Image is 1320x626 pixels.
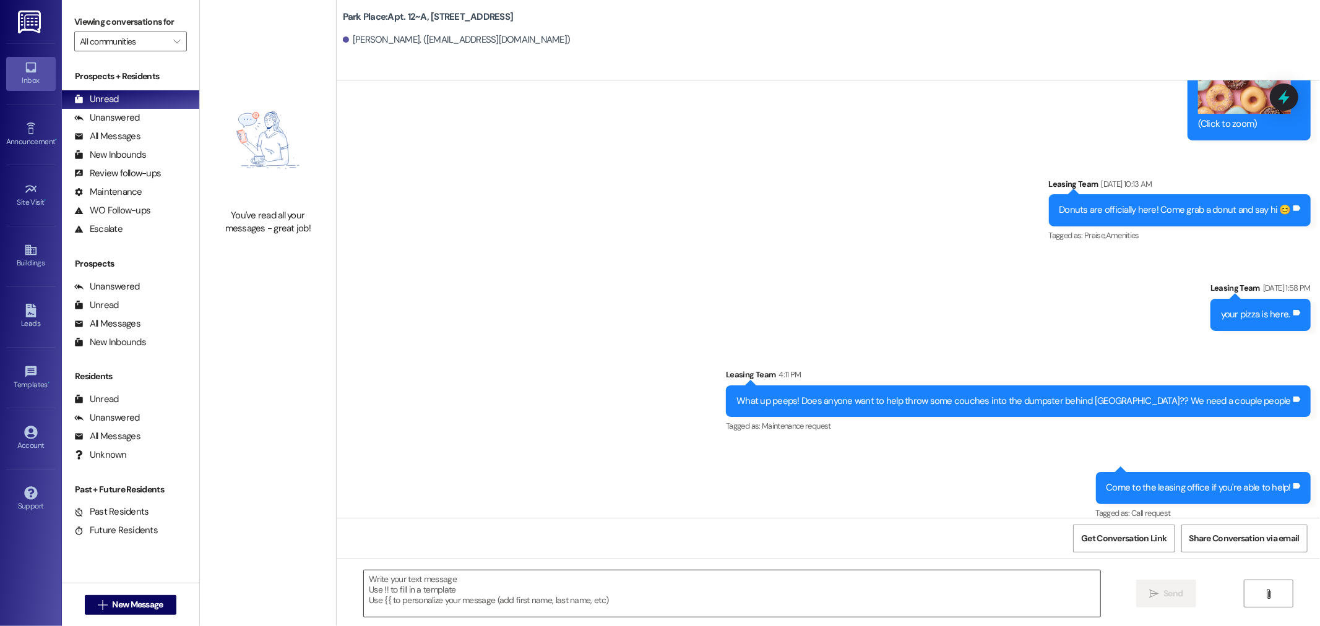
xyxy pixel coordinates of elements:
span: Get Conversation Link [1081,532,1167,545]
img: ResiDesk Logo [18,11,43,33]
span: Praise , [1084,230,1105,241]
label: Viewing conversations for [74,12,187,32]
div: WO Follow-ups [74,204,150,217]
div: All Messages [74,317,140,330]
div: Leasing Team [726,368,1311,385]
div: Review follow-ups [74,167,161,180]
span: New Message [112,598,163,611]
i:  [1149,589,1158,599]
div: Leasing Team [1049,178,1311,195]
span: • [48,379,50,387]
div: 4:11 PM [775,368,801,381]
input: All communities [80,32,167,51]
div: Unanswered [74,411,140,424]
div: Tagged as: [1049,226,1311,244]
img: empty-state [214,77,322,202]
div: Donuts are officially here! Come grab a donut and say hi 😊 [1059,204,1292,217]
span: • [45,196,46,205]
div: Tagged as: [726,417,1311,435]
b: Park Place: Apt. 12~A, [STREET_ADDRESS] [343,11,514,24]
a: Site Visit • [6,179,56,212]
a: Buildings [6,239,56,273]
div: Residents [62,370,199,383]
div: Past + Future Residents [62,483,199,496]
button: Send [1136,580,1196,607]
div: You've read all your messages - great job! [214,209,322,236]
span: • [55,135,57,144]
div: Escalate [74,223,123,236]
div: Unread [74,299,119,312]
div: All Messages [74,430,140,443]
div: Prospects + Residents [62,70,199,83]
span: Send [1163,587,1183,600]
div: All Messages [74,130,140,143]
div: Leasing Team [1210,281,1311,299]
div: Maintenance [74,186,142,199]
a: Support [6,482,56,516]
button: Share Conversation via email [1181,525,1308,552]
div: Tagged as: [1096,504,1311,522]
div: Come to the leasing office if you're able to help! [1106,481,1292,494]
div: Unread [74,93,119,106]
div: Unread [74,393,119,406]
a: Inbox [6,57,56,90]
div: [DATE] 10:13 AM [1098,178,1152,191]
div: [PERSON_NAME]. ([EMAIL_ADDRESS][DOMAIN_NAME]) [343,33,571,46]
a: Account [6,422,56,455]
span: Amenities [1106,230,1139,241]
span: Maintenance request [762,421,831,431]
div: New Inbounds [74,336,146,349]
div: Past Residents [74,505,149,518]
span: Share Conversation via email [1189,532,1300,545]
div: (Click to zoom) [1198,118,1291,131]
div: Unanswered [74,280,140,293]
div: [DATE] 1:58 PM [1260,281,1311,294]
i:  [173,36,180,46]
div: New Inbounds [74,148,146,161]
button: Get Conversation Link [1073,525,1175,552]
i:  [98,600,107,610]
a: Leads [6,300,56,333]
a: Templates • [6,361,56,395]
div: What up peeps! Does anyone want to help throw some couches into the dumpster behind [GEOGRAPHIC_D... [736,395,1291,408]
div: Unknown [74,448,127,461]
span: Call request [1131,508,1170,518]
div: your pizza is here. [1221,308,1290,321]
button: New Message [85,595,176,615]
div: Prospects [62,257,199,270]
div: Future Residents [74,524,158,537]
div: Unanswered [74,111,140,124]
i:  [1264,589,1273,599]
